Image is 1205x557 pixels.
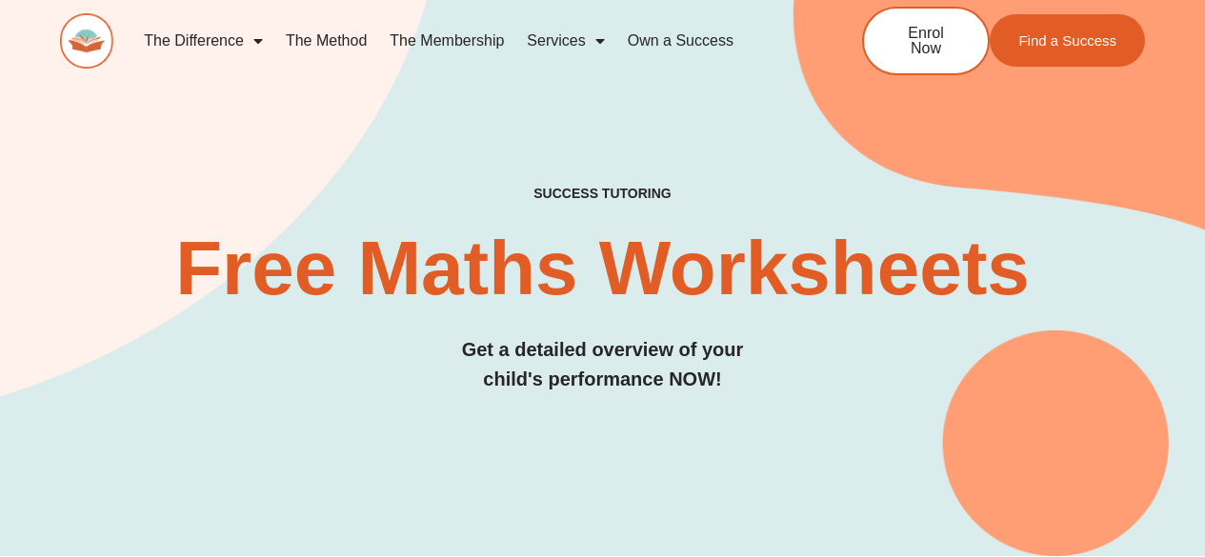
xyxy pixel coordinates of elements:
a: Services [515,19,615,63]
a: Enrol Now [862,7,990,75]
a: The Membership [378,19,515,63]
a: The Method [274,19,378,63]
span: Enrol Now [893,26,959,56]
a: The Difference [132,19,274,63]
nav: Menu [132,19,799,63]
h3: Get a detailed overview of your child's performance NOW! [60,335,1145,394]
span: Find a Success [1018,33,1116,48]
a: Own a Success [616,19,745,63]
a: Find a Success [990,14,1145,67]
h2: Free Maths Worksheets​ [60,230,1145,307]
h4: SUCCESS TUTORING​ [60,186,1145,202]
